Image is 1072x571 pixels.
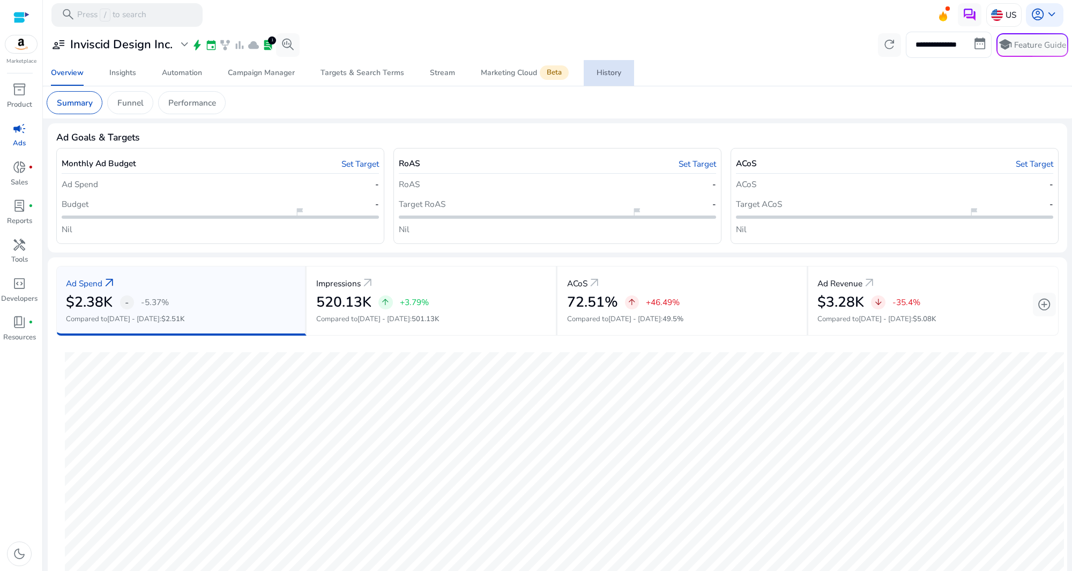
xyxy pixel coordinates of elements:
[191,39,203,51] span: bolt
[400,298,429,306] p: +3.79%
[399,159,420,168] h5: RoAS
[61,8,75,21] span: search
[567,277,587,290] p: ACoS
[662,314,683,324] span: 49.5%
[998,38,1012,51] span: school
[316,277,361,290] p: Impressions
[1045,8,1059,21] span: keyboard_arrow_down
[913,314,936,324] span: $5.08K
[268,36,276,45] div: 1
[12,238,26,252] span: handyman
[1049,198,1053,210] p: -
[13,138,26,149] p: Ads
[70,38,173,51] h3: Inviscid Design Inc.
[632,207,642,217] span: flag_2
[1,294,38,305] p: Developers
[712,178,716,190] p: -
[107,314,160,324] span: [DATE] - [DATE]
[7,216,32,227] p: Reports
[262,39,274,51] span: lab_profile
[248,39,259,51] span: cloud
[100,9,110,21] span: /
[66,277,102,290] p: Ad Spend
[399,178,420,190] p: RoAS
[736,198,782,210] p: Target ACoS
[11,255,28,265] p: Tools
[736,178,756,190] p: ACoS
[341,158,379,170] a: Set Target
[12,315,26,329] span: book_4
[12,122,26,136] span: campaign
[412,314,439,324] span: 501.13K
[321,69,404,77] div: Targets & Search Terms
[28,320,33,325] span: fiber_manual_record
[567,294,618,311] h2: 72.51%
[862,276,876,290] a: arrow_outward
[12,83,26,97] span: inventory_2
[57,97,93,109] p: Summary
[316,314,546,325] p: Compared to :
[1037,298,1051,312] span: add_circle
[11,177,28,188] p: Sales
[597,69,621,77] div: History
[7,100,32,110] p: Product
[66,314,295,325] p: Compared to :
[62,159,136,168] h5: Monthly Ad Budget
[627,298,637,307] span: arrow_upward
[892,298,920,306] p: -35.4%
[1049,178,1053,190] p: -
[205,39,217,51] span: event
[712,198,716,210] p: -
[817,277,862,290] p: Ad Revenue
[882,38,896,51] span: refresh
[62,198,88,210] p: Budget
[77,9,146,21] p: Press to search
[28,204,33,209] span: fiber_manual_record
[281,38,295,51] span: search_insights
[381,298,390,307] span: arrow_upward
[276,33,300,57] button: search_insights
[162,69,202,77] div: Automation
[1006,5,1016,24] p: US
[817,294,864,311] h2: $3.28K
[859,314,911,324] span: [DATE] - [DATE]
[567,314,797,325] p: Compared to :
[361,276,375,290] a: arrow_outward
[3,332,36,343] p: Resources
[125,295,129,309] span: -
[66,294,113,311] h2: $2.38K
[56,132,140,143] h4: Ad Goals & Targets
[102,276,116,290] span: arrow_outward
[117,97,144,109] p: Funnel
[219,39,231,51] span: family_history
[109,69,136,77] div: Insights
[51,38,65,51] span: user_attributes
[12,199,26,213] span: lab_profile
[878,33,902,57] button: refresh
[6,57,36,65] p: Marketplace
[1033,293,1056,316] button: add_circle
[28,165,33,170] span: fiber_manual_record
[1016,158,1053,170] a: Set Target
[679,158,716,170] a: Set Target
[969,207,979,217] span: flag_2
[481,68,571,78] div: Marketing Cloud
[399,198,445,210] p: Target RoAS
[587,276,601,290] a: arrow_outward
[51,69,84,77] div: Overview
[991,9,1003,21] img: us.svg
[62,223,72,235] p: Nil
[177,38,191,51] span: expand_more
[1031,8,1045,21] span: account_circle
[375,178,379,190] p: -
[295,207,304,217] span: flag_2
[358,314,410,324] span: [DATE] - [DATE]
[996,33,1068,57] button: schoolFeature Guide
[874,298,883,307] span: arrow_downward
[817,314,1048,325] p: Compared to :
[736,223,747,235] p: Nil
[141,298,169,306] p: -5.37%
[540,65,569,80] span: Beta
